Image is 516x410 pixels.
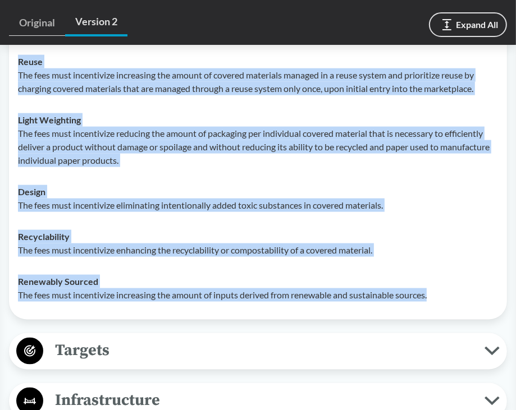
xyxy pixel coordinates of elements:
[429,12,507,37] button: Expand All
[18,127,498,167] p: The fees must incentivize reducing the amount of packaging per individual covered material that i...
[18,243,498,257] p: The fees must incentivize enhancing the recyclability or compostability of a covered material.
[13,337,503,366] button: Targets
[18,231,70,242] strong: Recyclability
[18,186,45,197] strong: Design
[65,9,127,36] a: Version 2
[18,68,498,95] p: The fees must incentivize increasing the amount of covered materials managed in a reuse system an...
[9,10,65,36] a: Original
[18,288,498,302] p: The fees must incentivize increasing the amount of inputs derived from renewable and sustainable ...
[43,338,485,363] span: Targets
[18,114,81,125] strong: Light Weighting
[18,276,98,287] strong: Renewably Sourced
[18,56,43,67] strong: Reuse
[18,199,498,212] p: The fees must incentivize eliminating intentionally added toxic substances in covered materials.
